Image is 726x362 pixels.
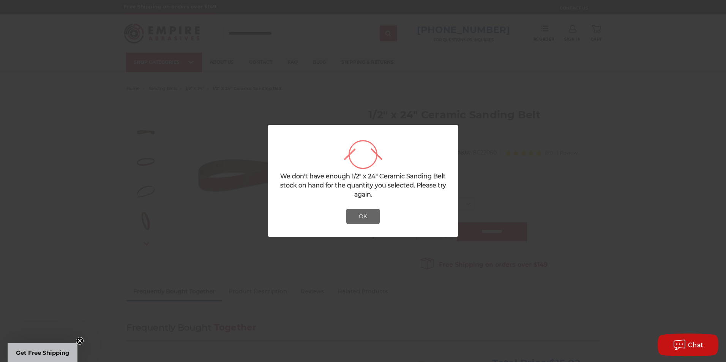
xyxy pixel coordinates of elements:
[346,209,380,224] button: OK
[658,334,718,356] button: Chat
[76,337,84,345] button: Close teaser
[16,349,69,356] span: Get Free Shipping
[8,343,77,362] div: Get Free ShippingClose teaser
[280,173,446,198] span: We don't have enough 1/2" x 24" Ceramic Sanding Belt stock on hand for the quantity you selected....
[688,342,704,349] span: Chat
